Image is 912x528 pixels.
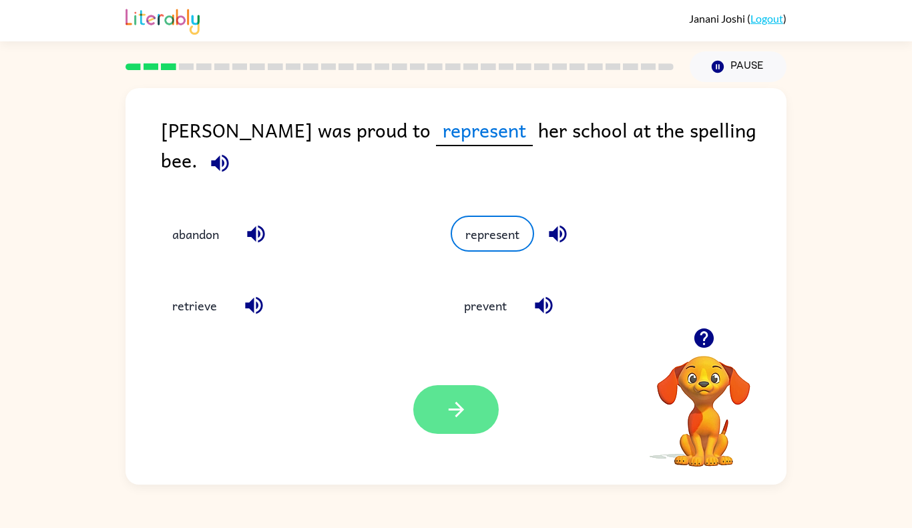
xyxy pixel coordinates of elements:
span: Janani Joshi [689,12,747,25]
button: represent [451,216,534,252]
span: represent [436,115,533,146]
button: abandon [159,216,232,252]
button: retrieve [159,287,230,323]
a: Logout [750,12,783,25]
button: prevent [451,287,520,323]
img: Literably [126,5,200,35]
video: Your browser must support playing .mp4 files to use Literably. Please try using another browser. [637,335,770,469]
div: [PERSON_NAME] was proud to her school at the spelling bee. [161,115,786,189]
button: Pause [690,51,786,82]
div: ( ) [689,12,786,25]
